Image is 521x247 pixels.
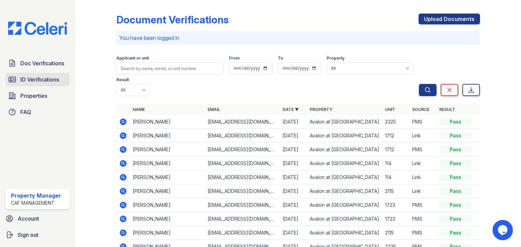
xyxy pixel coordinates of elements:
td: [DATE] [280,184,307,198]
td: Avalon at [GEOGRAPHIC_DATA] [307,171,382,184]
a: Upload Documents [419,14,480,24]
td: PMS [409,226,437,240]
img: CE_Logo_Blue-a8612792a0a2168367f1c8372b55b34899dd931a85d93a1a3d3e32e68fde9ad4.png [3,22,72,35]
div: Pass [439,216,472,222]
a: Doc Verifications [5,57,70,70]
input: Search by name, email, or unit number [116,62,224,74]
td: [PERSON_NAME] [130,129,205,143]
td: [PERSON_NAME] [130,212,205,226]
a: Result [439,107,455,112]
td: [EMAIL_ADDRESS][DOMAIN_NAME] [205,212,280,226]
td: 1712 [382,129,409,143]
a: Date ▼ [283,107,299,112]
td: PMS [409,198,437,212]
span: FAQ [20,108,31,116]
div: CAF Management [11,200,61,206]
label: Property [327,55,345,61]
td: 1723 [382,198,409,212]
td: [DATE] [280,129,307,143]
td: 2115 [382,226,409,240]
td: Avalon at [GEOGRAPHIC_DATA] [307,157,382,171]
label: Applicant or unit [116,55,149,61]
td: PMS [409,115,437,129]
span: Sign out [18,231,38,239]
td: [EMAIL_ADDRESS][DOMAIN_NAME] [205,226,280,240]
td: [DATE] [280,171,307,184]
a: Source [412,107,429,112]
td: Link [409,157,437,171]
div: Pass [439,118,472,125]
td: [DATE] [280,157,307,171]
td: PMS [409,143,437,157]
td: 2325 [382,115,409,129]
td: 1712 [382,143,409,157]
td: [PERSON_NAME] [130,143,205,157]
p: You have been logged in [119,34,477,42]
div: Pass [439,132,472,139]
a: Property [310,107,332,112]
span: Properties [20,92,47,100]
td: [EMAIL_ADDRESS][DOMAIN_NAME] [205,143,280,157]
div: Pass [439,146,472,153]
a: Name [133,107,145,112]
td: [DATE] [280,198,307,212]
a: Account [3,212,72,225]
span: Account [18,215,39,223]
td: Avalon at [GEOGRAPHIC_DATA] [307,198,382,212]
a: Email [208,107,220,112]
td: Avalon at [GEOGRAPHIC_DATA] [307,226,382,240]
a: Sign out [3,228,72,242]
iframe: chat widget [493,220,514,240]
td: Link [409,129,437,143]
td: [EMAIL_ADDRESS][DOMAIN_NAME] [205,115,280,129]
a: ID Verifications [5,73,70,86]
td: [EMAIL_ADDRESS][DOMAIN_NAME] [205,157,280,171]
span: ID Verifications [20,75,59,84]
div: Pass [439,174,472,181]
a: Properties [5,89,70,103]
div: Pass [439,229,472,236]
td: [DATE] [280,212,307,226]
td: Avalon at [GEOGRAPHIC_DATA] [307,184,382,198]
td: Avalon at [GEOGRAPHIC_DATA] [307,129,382,143]
td: [PERSON_NAME] [130,226,205,240]
td: [EMAIL_ADDRESS][DOMAIN_NAME] [205,129,280,143]
td: Avalon at [GEOGRAPHIC_DATA] [307,115,382,129]
td: [PERSON_NAME] [130,157,205,171]
td: 1723 [382,212,409,226]
td: PMS [409,212,437,226]
span: Doc Verifications [20,59,64,67]
td: 2115 [382,184,409,198]
td: Avalon at [GEOGRAPHIC_DATA] [307,143,382,157]
div: Pass [439,160,472,167]
td: [PERSON_NAME] [130,198,205,212]
label: From [229,55,239,61]
td: [EMAIL_ADDRESS][DOMAIN_NAME] [205,184,280,198]
td: [PERSON_NAME] [130,184,205,198]
div: Pass [439,188,472,195]
a: FAQ [5,105,70,119]
td: [DATE] [280,226,307,240]
label: To [278,55,283,61]
td: Avalon at [GEOGRAPHIC_DATA] [307,212,382,226]
td: [DATE] [280,115,307,129]
label: Result [116,77,129,83]
td: [DATE] [280,143,307,157]
td: [PERSON_NAME] [130,171,205,184]
div: Document Verifications [116,14,229,26]
div: Pass [439,202,472,208]
a: Unit [385,107,395,112]
td: [EMAIL_ADDRESS][DOMAIN_NAME] [205,171,280,184]
td: [PERSON_NAME] [130,115,205,129]
td: Link [409,184,437,198]
td: Link [409,171,437,184]
td: [EMAIL_ADDRESS][DOMAIN_NAME] [205,198,280,212]
td: 114 [382,171,409,184]
div: Property Manager [11,192,61,200]
td: 114 [382,157,409,171]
